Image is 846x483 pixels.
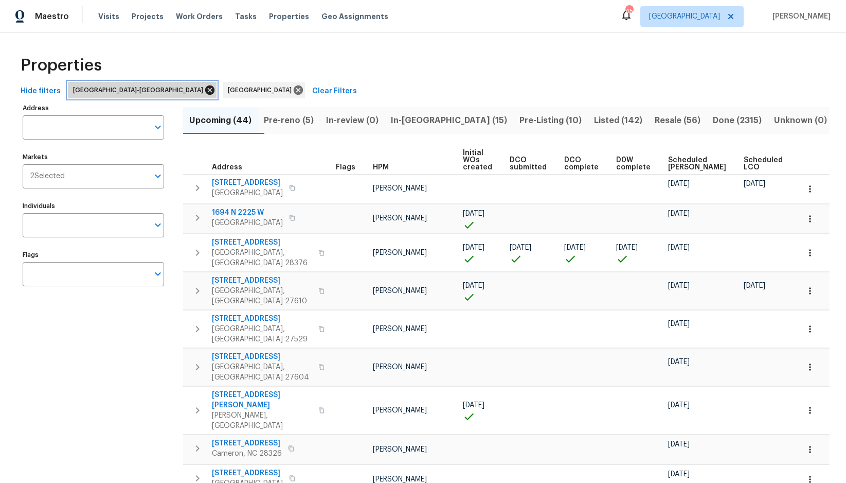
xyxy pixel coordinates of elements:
span: Upcoming (44) [189,113,251,128]
span: [PERSON_NAME] [373,407,427,414]
span: [DATE] [668,282,690,289]
span: [PERSON_NAME] [373,476,427,483]
span: [DATE] [668,441,690,448]
span: [GEOGRAPHIC_DATA] [212,218,283,228]
span: Projects [132,11,164,22]
span: [GEOGRAPHIC_DATA], [GEOGRAPHIC_DATA] 27529 [212,324,312,344]
span: 1694 N 2225 W [212,208,283,218]
label: Address [23,105,164,111]
div: [GEOGRAPHIC_DATA]-[GEOGRAPHIC_DATA] [68,82,217,98]
span: [STREET_ADDRESS] [212,468,283,478]
span: Resale (56) [655,113,700,128]
span: [PERSON_NAME] [373,364,427,371]
span: Flags [336,164,355,171]
span: [STREET_ADDRESS] [212,237,312,248]
div: 45 [625,6,633,16]
span: [DATE] [510,244,531,251]
button: Open [151,120,165,134]
span: [DATE] [463,244,484,251]
span: In-[GEOGRAPHIC_DATA] (15) [391,113,507,128]
span: [DATE] [744,180,765,187]
span: Clear Filters [312,85,357,98]
button: Clear Filters [308,82,361,101]
span: [GEOGRAPHIC_DATA], [GEOGRAPHIC_DATA] 27610 [212,286,312,306]
span: Address [212,164,242,171]
span: [DATE] [668,358,690,366]
button: Open [151,267,165,281]
span: Hide filters [21,85,61,98]
span: Listed (142) [594,113,642,128]
span: [STREET_ADDRESS] [212,314,312,324]
span: [DATE] [668,320,690,327]
span: [STREET_ADDRESS][PERSON_NAME] [212,390,312,410]
span: Properties [269,11,309,22]
span: [DATE] [668,471,690,478]
span: [DATE] [668,402,690,409]
span: [PERSON_NAME], [GEOGRAPHIC_DATA] [212,410,312,431]
button: Hide filters [16,82,65,101]
span: [STREET_ADDRESS] [212,275,312,286]
span: Properties [21,60,102,71]
span: DCO submitted [510,157,547,171]
span: [PERSON_NAME] [373,215,427,222]
span: HPM [373,164,389,171]
span: [PERSON_NAME] [768,11,831,22]
button: Open [151,169,165,183]
span: [DATE] [668,210,690,217]
span: [STREET_ADDRESS] [212,352,312,362]
span: [DATE] [668,244,690,251]
span: D0W complete [616,157,651,171]
div: [GEOGRAPHIC_DATA] [223,82,305,98]
span: [DATE] [463,402,484,409]
span: [PERSON_NAME] [373,325,427,333]
span: Work Orders [176,11,223,22]
button: Open [151,218,165,232]
span: Scheduled LCO [744,157,783,171]
span: Pre-Listing (10) [519,113,582,128]
span: Unknown (0) [774,113,827,128]
span: [PERSON_NAME] [373,446,427,453]
span: 2 Selected [30,172,65,181]
span: [GEOGRAPHIC_DATA], [GEOGRAPHIC_DATA] 27604 [212,362,312,383]
span: [STREET_ADDRESS] [212,178,283,188]
span: Cameron, NC 28326 [212,449,282,459]
label: Individuals [23,203,164,209]
span: Done (2315) [713,113,762,128]
span: Pre-reno (5) [264,113,314,128]
span: In-review (0) [326,113,379,128]
span: Tasks [235,13,257,20]
span: [DATE] [744,282,765,289]
span: Geo Assignments [321,11,388,22]
span: Maestro [35,11,69,22]
span: [DATE] [616,244,638,251]
span: [PERSON_NAME] [373,185,427,192]
span: [GEOGRAPHIC_DATA] [649,11,720,22]
span: [GEOGRAPHIC_DATA]-[GEOGRAPHIC_DATA] [73,85,207,95]
span: Initial WOs created [463,149,492,171]
span: [DATE] [463,210,484,217]
span: [PERSON_NAME] [373,249,427,256]
label: Flags [23,252,164,258]
span: DCO complete [564,157,599,171]
span: [DATE] [668,180,690,187]
span: Scheduled [PERSON_NAME] [668,157,726,171]
label: Markets [23,154,164,160]
span: Visits [98,11,119,22]
span: [DATE] [463,282,484,289]
span: [GEOGRAPHIC_DATA] [212,188,283,198]
span: [GEOGRAPHIC_DATA] [228,85,296,95]
span: [PERSON_NAME] [373,287,427,295]
span: [GEOGRAPHIC_DATA], [GEOGRAPHIC_DATA] 28376 [212,248,312,268]
span: [STREET_ADDRESS] [212,438,282,449]
span: [DATE] [564,244,586,251]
